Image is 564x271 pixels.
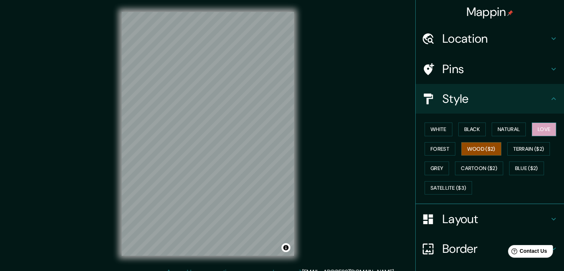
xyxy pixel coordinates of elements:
[442,91,549,106] h4: Style
[442,31,549,46] h4: Location
[425,161,449,175] button: Grey
[416,84,564,114] div: Style
[532,123,556,136] button: Love
[507,142,550,156] button: Terrain ($2)
[416,24,564,53] div: Location
[458,123,486,136] button: Black
[492,123,526,136] button: Natural
[498,242,556,263] iframe: Help widget launcher
[416,54,564,84] div: Pins
[122,12,294,256] canvas: Map
[416,234,564,264] div: Border
[442,212,549,226] h4: Layout
[442,62,549,76] h4: Pins
[455,161,503,175] button: Cartoon ($2)
[425,142,455,156] button: Forest
[281,243,290,252] button: Toggle attribution
[461,142,501,156] button: Wood ($2)
[442,241,549,256] h4: Border
[509,161,544,175] button: Blue ($2)
[416,204,564,234] div: Layout
[425,181,472,195] button: Satellite ($3)
[425,123,452,136] button: White
[507,10,513,16] img: pin-icon.png
[466,4,514,19] h4: Mappin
